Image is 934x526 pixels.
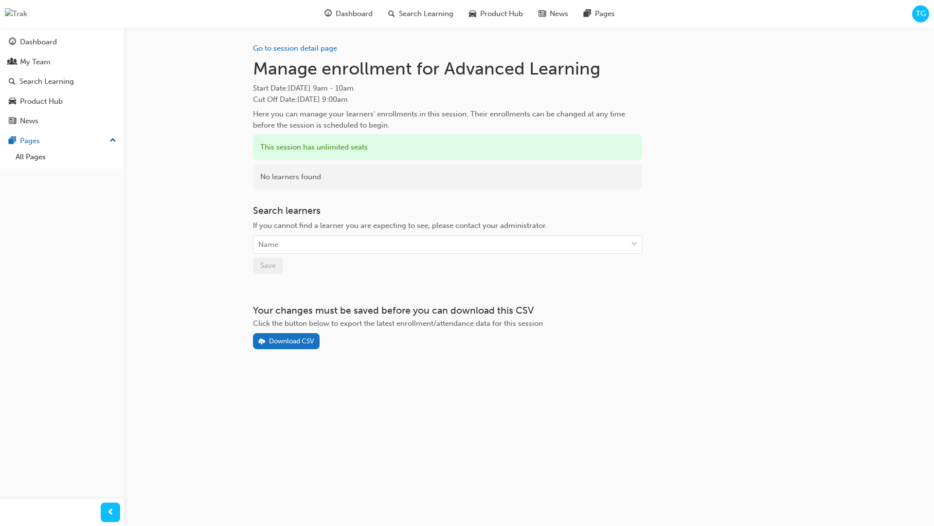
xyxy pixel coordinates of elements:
[4,73,120,91] a: Search Learning
[317,4,380,24] a: guage-iconDashboard
[253,164,642,190] div: No learners found
[5,8,27,19] img: Trak
[260,261,276,270] span: Save
[20,37,57,48] div: Dashboard
[461,4,531,24] a: car-iconProduct Hub
[916,8,926,19] span: TG
[253,134,642,160] div: This session has unlimited seats
[253,319,543,328] span: Click the button below to export the latest enrollment/attendance data for this session
[576,4,623,24] a: pages-iconPages
[253,221,547,230] span: If you cannot find a learner you are expecting to see, please contact your administrator.
[253,109,642,131] div: Here you can manage your learners' enrollments in this session. Their enrollments can be changed ...
[4,53,120,71] a: My Team
[584,8,591,20] span: pages-icon
[9,117,16,126] span: news-icon
[550,8,568,19] span: News
[324,8,332,20] span: guage-icon
[336,8,373,19] span: Dashboard
[480,8,523,19] span: Product Hub
[253,305,642,316] h3: Your changes must be saved before you can download this CSV
[399,8,453,19] span: Search Learning
[912,5,929,22] button: TG
[9,58,16,67] span: people-icon
[253,333,320,349] button: Download CSV
[253,44,337,53] a: Go to session detail page
[253,258,283,274] button: Save
[253,205,642,216] h3: Search learners
[4,132,120,150] button: Pages
[258,239,278,250] div: Name
[9,77,16,86] span: search-icon
[20,96,63,107] div: Product Hub
[20,135,40,147] div: Pages
[631,238,638,251] span: down-icon
[288,84,354,93] span: [DATE] 9am - 10am
[4,93,120,111] a: Product Hub
[9,38,16,47] span: guage-icon
[19,76,74,87] div: Search Learning
[269,337,314,345] div: Download CSV
[253,95,348,104] span: Cut Off Date : [DATE] 9:00am
[595,8,615,19] span: Pages
[258,338,265,346] span: download-icon
[20,56,51,68] div: My Team
[109,134,116,147] span: up-icon
[107,507,114,519] span: prev-icon
[531,4,576,24] a: news-iconNews
[388,8,395,20] span: search-icon
[4,31,120,132] button: DashboardMy TeamSearch LearningProduct HubNews
[380,4,461,24] a: search-iconSearch Learning
[253,83,642,94] span: Start Date :
[4,33,120,51] a: Dashboard
[4,112,120,130] a: News
[9,97,16,106] span: car-icon
[539,8,546,20] span: news-icon
[9,137,16,146] span: pages-icon
[12,150,120,165] a: All Pages
[20,115,38,127] div: News
[253,58,642,79] h1: Manage enrollment for Advanced Learning
[469,8,476,20] span: car-icon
